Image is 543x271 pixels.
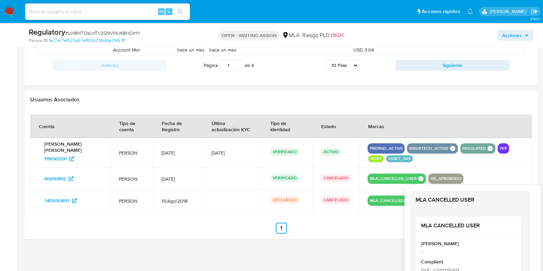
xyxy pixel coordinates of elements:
button: search-icon [173,7,187,16]
div: Compliant [421,258,515,265]
p: manuela.mafut@mercadolibre.com [489,8,528,15]
span: HIGH [331,31,343,39]
h2: MLA CANCELLED USER [416,196,525,203]
input: Buscar usuario o caso... [25,7,190,16]
span: s [168,8,170,15]
b: Regulatory [29,26,65,37]
a: fa27e71ef520a57aff65b23fbdba2f45 [49,37,125,44]
span: Acciones [502,30,522,41]
a: Notificaciones [467,9,473,14]
h2: Usuarios Asociados [30,96,532,103]
p: OPEN - WAITING ASSIGN [219,31,279,40]
span: Alt [159,8,164,15]
div: [PERSON_NAME] [421,240,515,247]
a: Salir [531,8,538,15]
h2: MLA CANCELLED USER [421,222,516,229]
button: Acciones [497,30,533,41]
div: - [421,247,515,256]
span: # LW8MTOsUnTV2Q9VMU68NOIHY [65,30,140,36]
b: Person ID [29,37,48,44]
span: 3.160.1 [530,16,540,22]
div: MLA [282,32,299,39]
span: Riesgo PLD: [302,32,343,39]
span: Accesos rápidos [422,8,460,15]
